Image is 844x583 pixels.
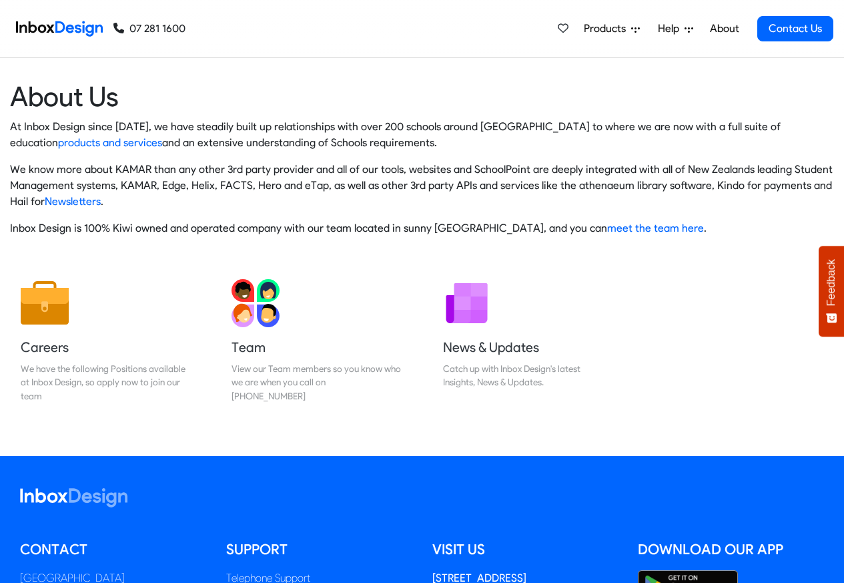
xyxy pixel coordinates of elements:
h5: Careers [21,338,190,357]
p: At Inbox Design since [DATE], we have steadily built up relationships with over 200 schools aroun... [10,119,834,151]
a: About [706,15,743,42]
h5: Download our App [638,540,824,560]
a: Help [653,15,699,42]
h5: Team [232,338,401,357]
a: meet the team here [607,222,704,234]
img: 2022_01_13_icon_job.svg [21,279,69,327]
img: 2022_01_13_icon_team.svg [232,279,280,327]
a: Careers We have the following Positions available at Inbox Design, so apply now to join our team [10,268,201,413]
span: Products [584,21,631,37]
a: Products [578,15,645,42]
h5: Visit us [432,540,618,560]
h5: News & Updates [443,338,612,357]
a: Newsletters [45,195,101,208]
a: Team View our Team members so you know who we are when you call on [PHONE_NUMBER] [221,268,412,413]
span: Help [658,21,685,37]
heading: About Us [10,79,834,114]
div: View our Team members so you know who we are when you call on [PHONE_NUMBER] [232,362,401,403]
div: We have the following Positions available at Inbox Design, so apply now to join our team [21,362,190,403]
h5: Contact [20,540,206,560]
button: Feedback - Show survey [819,246,844,337]
a: products and services [58,136,162,149]
p: We know more about KAMAR than any other 3rd party provider and all of our tools, websites and Sch... [10,162,834,210]
span: Feedback [825,259,837,306]
a: 07 281 1600 [113,21,185,37]
a: Contact Us [757,16,833,41]
div: Catch up with Inbox Design's latest Insights, News & Updates. [443,362,612,389]
p: Inbox Design is 100% Kiwi owned and operated company with our team located in sunny [GEOGRAPHIC_D... [10,220,834,236]
img: 2022_01_12_icon_newsletter.svg [443,279,491,327]
h5: Support [226,540,412,560]
a: News & Updates Catch up with Inbox Design's latest Insights, News & Updates. [432,268,623,413]
img: logo_inboxdesign_white.svg [20,488,127,508]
